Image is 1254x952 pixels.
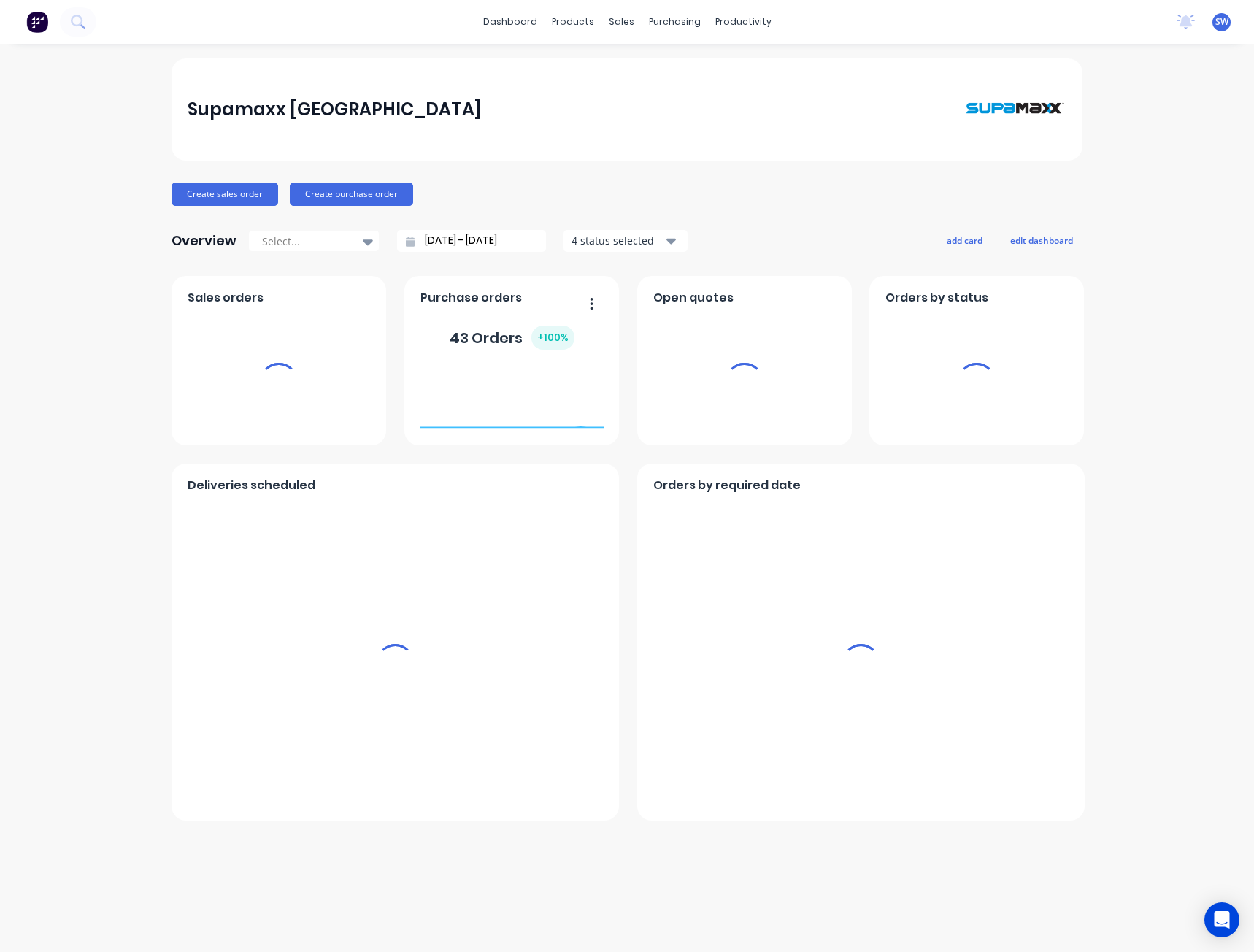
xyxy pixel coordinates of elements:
[172,183,278,206] button: Create sales order
[885,289,988,307] span: Orders by status
[653,289,734,307] span: Open quotes
[1001,231,1082,250] button: edit dashboard
[531,326,574,350] div: + 100 %
[601,11,642,33] div: sales
[708,11,779,33] div: productivity
[450,326,574,350] div: 43 Orders
[937,231,992,250] button: add card
[545,11,601,33] div: products
[572,233,663,248] div: 4 status selected
[188,289,264,307] span: Sales orders
[290,183,413,206] button: Create purchase order
[642,11,708,33] div: purchasing
[26,11,48,33] img: Factory
[964,73,1066,145] img: Supamaxx Australia
[188,477,315,494] span: Deliveries scheduled
[172,226,236,256] div: Overview
[653,477,801,494] span: Orders by required date
[1215,15,1228,28] span: SW
[188,95,482,124] div: Supamaxx [GEOGRAPHIC_DATA]
[420,289,522,307] span: Purchase orders
[476,11,545,33] a: dashboard
[1204,902,1239,937] div: Open Intercom Messenger
[563,230,688,252] button: 4 status selected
